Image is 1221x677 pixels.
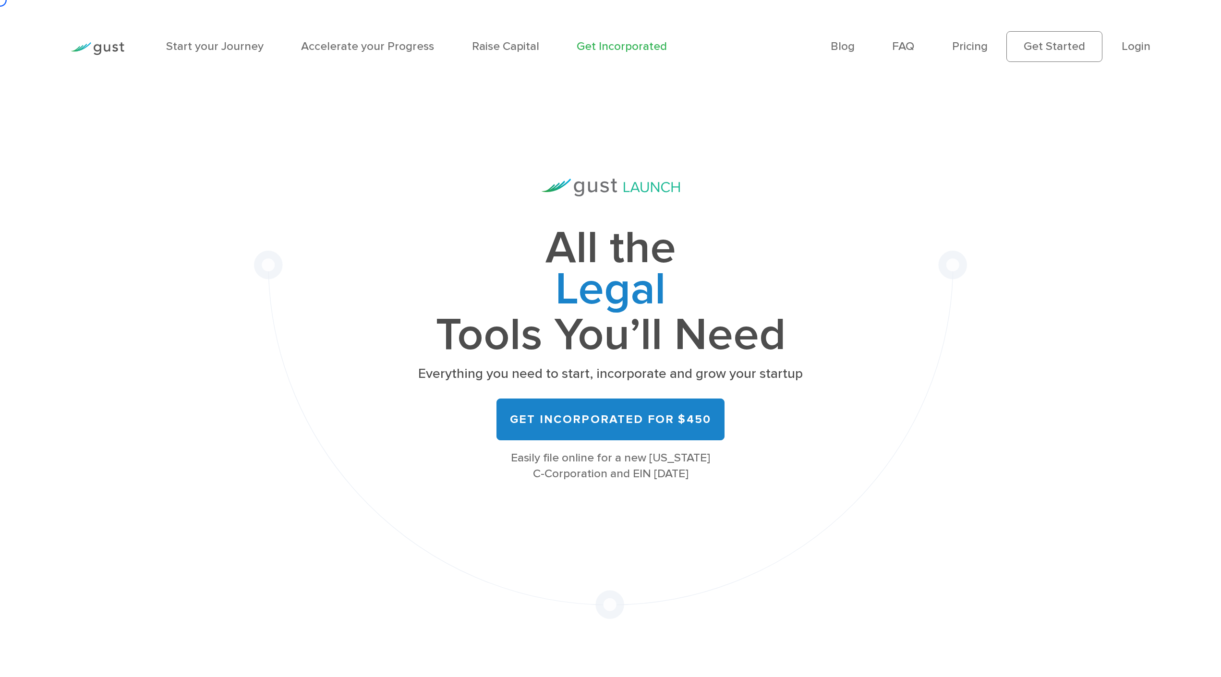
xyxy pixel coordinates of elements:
a: Get Incorporated for $450 [496,399,725,440]
img: Gust Logo [71,42,124,55]
a: Get Incorporated [577,39,667,53]
a: Accelerate your Progress [301,39,434,53]
a: Get Started [1006,31,1102,62]
a: Start your Journey [166,39,264,53]
div: Easily file online for a new [US_STATE] C-Corporation and EIN [DATE] [416,450,806,482]
a: FAQ [892,39,914,53]
a: Blog [831,39,855,53]
a: Raise Capital [472,39,539,53]
p: Everything you need to start, incorporate and grow your startup [416,365,806,383]
a: Login [1122,39,1150,53]
img: Gust Launch Logo [542,179,680,196]
a: Pricing [952,39,988,53]
h1: All the Tools You’ll Need [416,228,806,356]
span: Legal [416,269,806,314]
